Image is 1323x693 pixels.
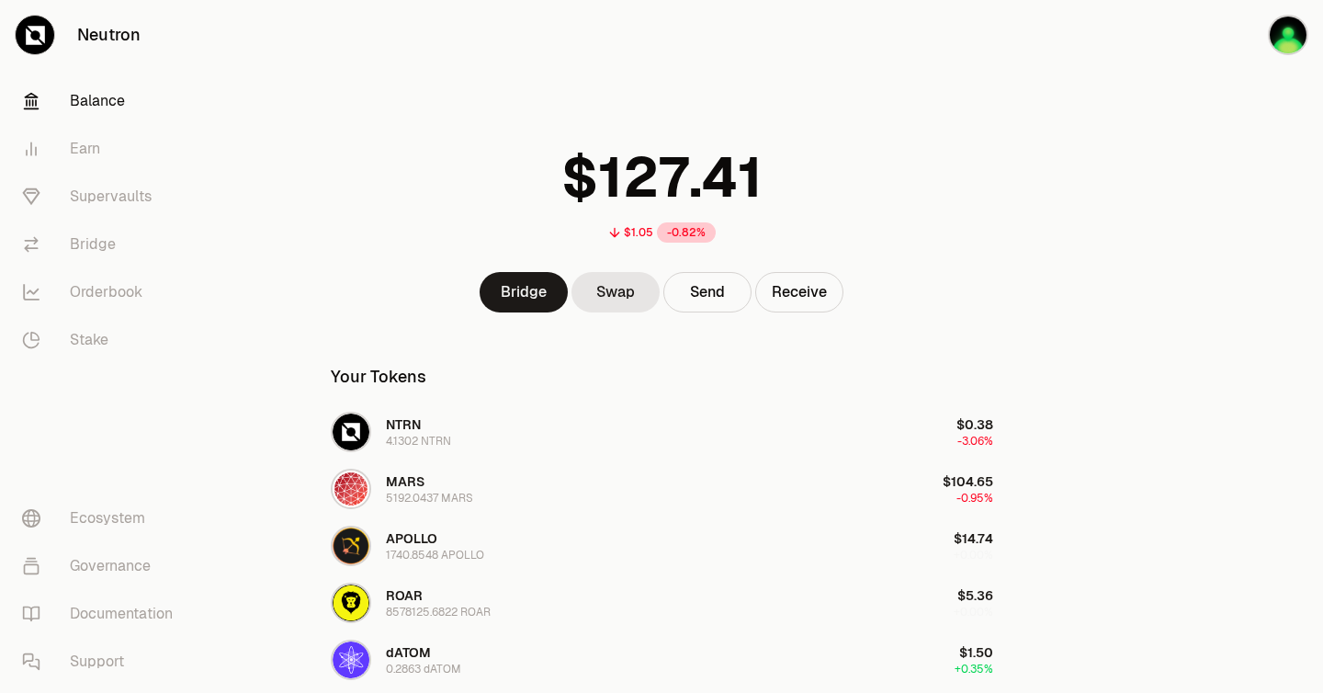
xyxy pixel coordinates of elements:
[386,662,461,676] div: 0.2863 dATOM
[333,528,369,564] img: APOLLO Logo
[663,272,752,312] button: Send
[7,268,198,316] a: Orderbook
[959,644,993,661] span: $1.50
[320,575,1004,631] button: ROAR LogoROAR8578125.6822 ROAR$5.36+0.00%
[386,530,437,547] span: APOLLO
[320,632,1004,687] button: dATOM LogodATOM0.2863 dATOM$1.50+0.35%
[333,414,369,450] img: NTRN Logo
[571,272,660,312] a: Swap
[7,316,198,364] a: Stake
[320,518,1004,574] button: APOLLO LogoAPOLLO1740.8548 APOLLO$14.74+0.00%
[386,491,473,506] div: 5192.0437 MARS
[333,642,369,678] img: dATOM Logo
[956,491,993,506] span: -0.95%
[7,221,198,268] a: Bridge
[943,473,993,490] span: $104.65
[7,125,198,173] a: Earn
[954,605,993,619] span: +0.00%
[7,494,198,542] a: Ecosystem
[955,662,993,676] span: +0.35%
[7,590,198,638] a: Documentation
[954,548,993,562] span: +0.00%
[755,272,843,312] button: Receive
[386,605,491,619] div: 8578125.6822 ROAR
[386,587,423,604] span: ROAR
[7,173,198,221] a: Supervaults
[624,225,653,240] div: $1.05
[386,644,431,661] span: dATOM
[7,542,198,590] a: Governance
[333,471,369,507] img: MARS Logo
[657,222,716,243] div: -0.82%
[7,638,198,686] a: Support
[957,587,993,604] span: $5.36
[956,416,993,433] span: $0.38
[331,364,426,390] div: Your Tokens
[1268,15,1308,55] img: LFIRVEEE
[386,434,451,449] div: 4.1302 NTRN
[386,548,484,562] div: 1740.8548 APOLLO
[480,272,568,312] a: Bridge
[954,530,993,547] span: $14.74
[320,404,1004,460] button: NTRN LogoNTRN4.1302 NTRN$0.38-3.06%
[7,77,198,125] a: Balance
[386,416,421,433] span: NTRN
[320,461,1004,517] button: MARS LogoMARS5192.0437 MARS$104.65-0.95%
[957,434,993,449] span: -3.06%
[386,473,424,490] span: MARS
[333,585,369,621] img: ROAR Logo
